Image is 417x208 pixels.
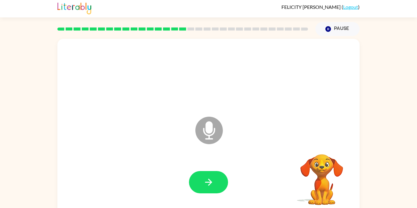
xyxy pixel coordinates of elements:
div: ( ) [281,4,360,10]
button: Pause [315,22,360,36]
a: Logout [343,4,358,10]
span: FELICITY [PERSON_NAME] [281,4,342,10]
video: Your browser must support playing .mp4 files to use Literably. Please try using another browser. [291,145,352,206]
img: Literably [57,1,91,14]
